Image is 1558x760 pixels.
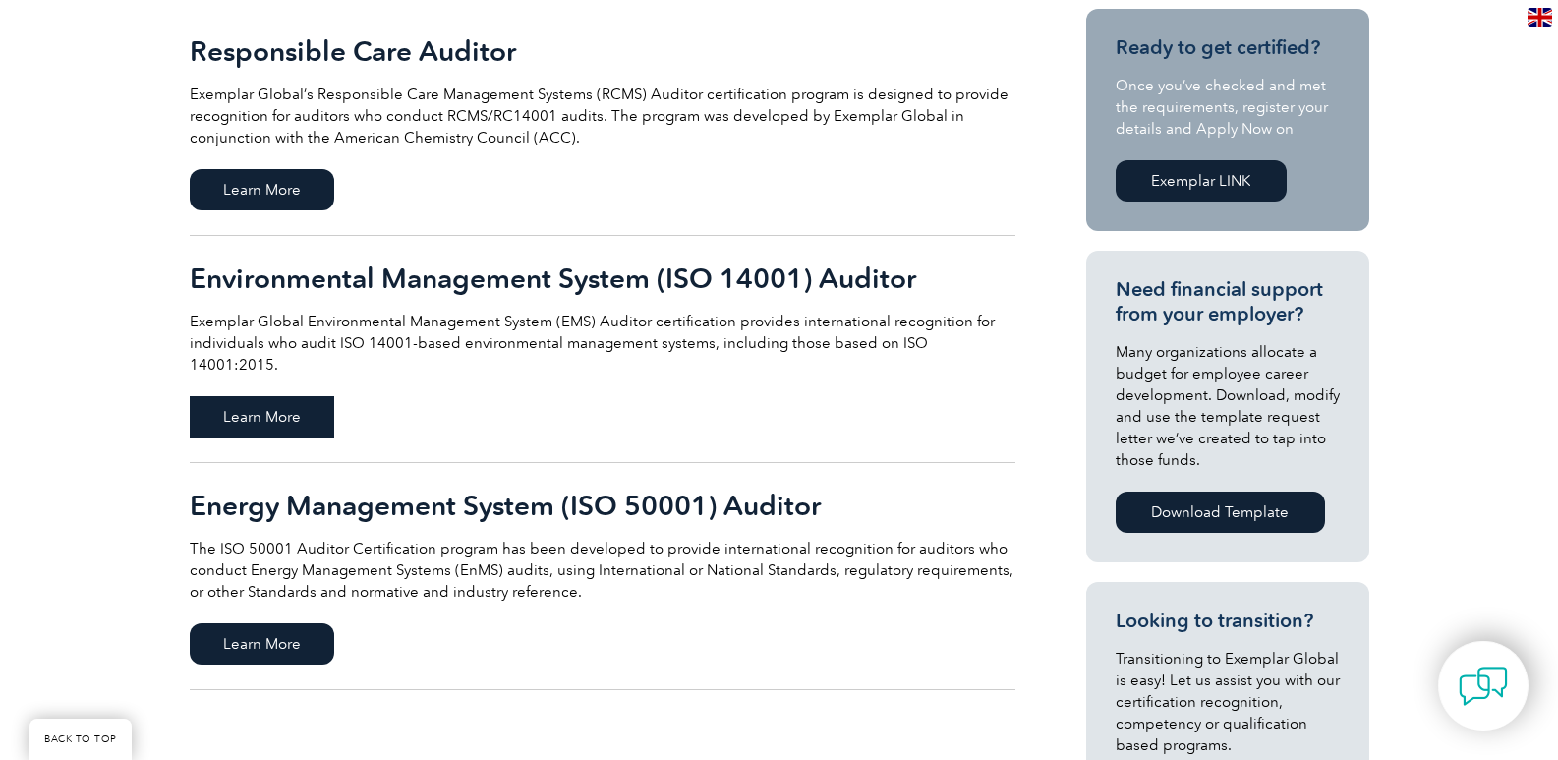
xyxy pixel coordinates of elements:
h2: Environmental Management System (ISO 14001) Auditor [190,263,1015,294]
a: Energy Management System (ISO 50001) Auditor The ISO 50001 Auditor Certification program has been... [190,463,1015,690]
p: Exemplar Global’s Responsible Care Management Systems (RCMS) Auditor certification program is des... [190,84,1015,148]
p: Many organizations allocate a budget for employee career development. Download, modify and use th... [1116,341,1340,471]
p: Transitioning to Exemplar Global is easy! Let us assist you with our certification recognition, c... [1116,648,1340,756]
span: Learn More [190,623,334,665]
h3: Looking to transition? [1116,609,1340,633]
a: Environmental Management System (ISO 14001) Auditor Exemplar Global Environmental Management Syst... [190,236,1015,463]
p: The ISO 50001 Auditor Certification program has been developed to provide international recogniti... [190,538,1015,603]
span: Learn More [190,396,334,438]
a: Download Template [1116,492,1325,533]
img: en [1528,8,1552,27]
h3: Need financial support from your employer? [1116,277,1340,326]
p: Exemplar Global Environmental Management System (EMS) Auditor certification provides internationa... [190,311,1015,376]
h2: Responsible Care Auditor [190,35,1015,67]
a: Exemplar LINK [1116,160,1287,202]
a: Responsible Care Auditor Exemplar Global’s Responsible Care Management Systems (RCMS) Auditor cer... [190,9,1015,236]
p: Once you’ve checked and met the requirements, register your details and Apply Now on [1116,75,1340,140]
a: BACK TO TOP [29,719,132,760]
h3: Ready to get certified? [1116,35,1340,60]
h2: Energy Management System (ISO 50001) Auditor [190,490,1015,521]
img: contact-chat.png [1459,662,1508,711]
span: Learn More [190,169,334,210]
